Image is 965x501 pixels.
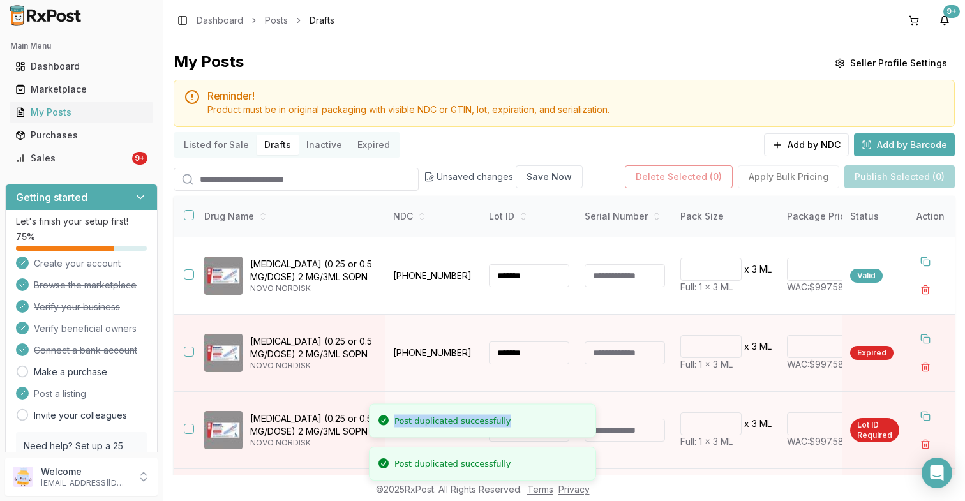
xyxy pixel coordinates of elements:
[424,165,583,188] div: Unsaved changes
[174,52,244,75] div: My Posts
[204,210,375,223] div: Drug Name
[5,5,87,26] img: RxPost Logo
[744,340,749,353] p: x
[197,14,243,27] a: Dashboard
[250,361,375,371] p: NOVO NORDISK
[197,14,334,27] nav: breadcrumb
[854,133,955,156] button: Add by Barcode
[744,263,749,276] p: x
[16,230,35,243] span: 75 %
[787,210,867,223] div: Package Price
[250,438,375,448] p: NOVO NORDISK
[585,210,665,223] div: Serial Number
[922,458,952,488] div: Open Intercom Messenger
[850,269,883,283] div: Valid
[10,124,153,147] a: Purchases
[16,215,147,228] p: Let's finish your setup first!
[34,279,137,292] span: Browse the marketplace
[10,78,153,101] a: Marketplace
[204,334,243,372] img: Ozempic (0.25 or 0.5 MG/DOSE) 2 MG/3ML SOPN
[15,129,147,142] div: Purchases
[250,412,375,438] p: [MEDICAL_DATA] (0.25 or 0.5 MG/DOSE) 2 MG/3ML SOPN
[489,210,569,223] div: Lot ID
[934,10,955,31] button: 9+
[34,409,127,422] a: Invite your colleagues
[15,83,147,96] div: Marketplace
[204,411,243,449] img: Ozempic (0.25 or 0.5 MG/DOSE) 2 MG/3ML SOPN
[34,387,86,400] span: Post a listing
[250,283,375,294] p: NOVO NORDISK
[393,269,474,282] p: [PHONE_NUMBER]
[516,165,583,188] button: Save Now
[759,417,772,430] p: ML
[680,281,733,292] span: Full: 1 x 3 ML
[350,135,398,155] button: Expired
[257,135,299,155] button: Drafts
[132,152,147,165] div: 9+
[787,281,844,292] span: WAC: $997.58
[558,484,590,495] a: Privacy
[34,344,137,357] span: Connect a bank account
[752,417,757,430] p: 3
[5,125,158,146] button: Purchases
[914,278,937,301] button: Delete
[10,101,153,124] a: My Posts
[34,366,107,378] a: Make a purchase
[34,301,120,313] span: Verify your business
[13,467,33,487] img: User avatar
[914,355,937,378] button: Delete
[207,103,944,116] div: Product must be in original packaging with visible NDC or GTIN, lot, expiration, and serialization.
[673,196,779,237] th: Pack Size
[393,210,474,223] div: NDC
[10,55,153,78] a: Dashboard
[906,196,955,237] th: Action
[680,436,733,447] span: Full: 1 x 3 ML
[10,41,153,51] h2: Main Menu
[787,436,844,447] span: WAC: $997.58
[204,257,243,295] img: Ozempic (0.25 or 0.5 MG/DOSE) 2 MG/3ML SOPN
[16,190,87,205] h3: Getting started
[15,152,130,165] div: Sales
[5,102,158,123] button: My Posts
[759,263,772,276] p: ML
[265,14,288,27] a: Posts
[752,340,757,353] p: 3
[34,322,137,335] span: Verify beneficial owners
[15,60,147,73] div: Dashboard
[5,79,158,100] button: Marketplace
[394,414,511,427] div: Post duplicated successfully
[250,335,375,361] p: [MEDICAL_DATA] (0.25 or 0.5 MG/DOSE) 2 MG/3ML SOPN
[5,56,158,77] button: Dashboard
[914,250,937,273] button: Duplicate
[914,433,937,456] button: Delete
[744,417,749,430] p: x
[764,133,849,156] button: Add by NDC
[207,91,944,101] h5: Reminder!
[41,478,130,488] p: [EMAIL_ADDRESS][DOMAIN_NAME]
[41,465,130,478] p: Welcome
[943,5,960,18] div: 9+
[527,484,553,495] a: Terms
[250,258,375,283] p: [MEDICAL_DATA] (0.25 or 0.5 MG/DOSE) 2 MG/3ML SOPN
[5,148,158,168] button: Sales9+
[914,405,937,428] button: Duplicate
[34,257,121,270] span: Create your account
[394,458,511,470] div: Post duplicated successfully
[787,359,844,370] span: WAC: $997.58
[176,135,257,155] button: Listed for Sale
[759,340,772,353] p: ML
[850,346,894,360] div: Expired
[299,135,350,155] button: Inactive
[15,106,147,119] div: My Posts
[752,263,757,276] p: 3
[914,327,937,350] button: Duplicate
[827,52,955,75] button: Seller Profile Settings
[310,14,334,27] span: Drafts
[842,196,907,237] th: Status
[850,418,899,442] div: Lot ID Required
[24,440,139,478] p: Need help? Set up a 25 minute call with our team to set up.
[10,147,153,170] a: Sales9+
